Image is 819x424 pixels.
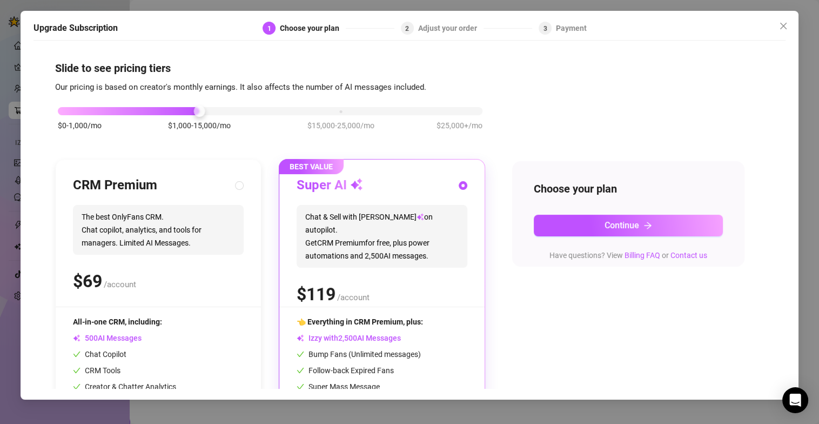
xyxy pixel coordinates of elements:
[779,22,788,30] span: close
[556,22,587,35] div: Payment
[437,120,482,131] span: $25,000+/mo
[297,317,423,326] span: 👈 Everything in CRM Premium, plus:
[297,367,304,374] span: check
[280,22,346,35] div: Choose your plan
[543,24,547,32] span: 3
[670,250,707,259] a: Contact us
[297,334,401,342] span: Izzy with AI Messages
[297,205,467,268] span: Chat & Sell with [PERSON_NAME] on autopilot. Get CRM Premium for free, plus power automations and...
[73,334,142,342] span: AI Messages
[73,366,120,375] span: CRM Tools
[337,293,370,302] span: /account
[643,221,652,229] span: arrow-right
[297,383,304,390] span: check
[73,350,80,358] span: check
[55,60,764,75] h4: Slide to see pricing tiers
[307,120,374,131] span: $15,000-25,000/mo
[297,350,421,359] span: Bump Fans (Unlimited messages)
[73,350,126,359] span: Chat Copilot
[73,317,162,326] span: All-in-one CRM, including:
[534,181,723,196] h4: Choose your plan
[73,367,80,374] span: check
[418,22,484,35] div: Adjust your order
[297,177,363,194] h3: Super AI
[279,159,344,174] span: BEST VALUE
[405,24,409,32] span: 2
[33,22,118,35] h5: Upgrade Subscription
[775,22,792,30] span: Close
[297,366,394,375] span: Follow-back Expired Fans
[267,24,271,32] span: 1
[775,17,792,35] button: Close
[605,220,639,230] span: Continue
[55,82,426,91] span: Our pricing is based on creator's monthly earnings. It also affects the number of AI messages inc...
[297,382,380,391] span: Super Mass Message
[73,177,157,194] h3: CRM Premium
[58,120,102,131] span: $0-1,000/mo
[73,382,176,391] span: Creator & Chatter Analytics
[168,120,231,131] span: $1,000-15,000/mo
[73,271,102,291] span: $
[297,284,335,304] span: $
[73,383,80,390] span: check
[625,250,660,259] a: Billing FAQ
[104,280,136,289] span: /account
[534,214,723,236] button: Continuearrow-right
[549,250,707,259] span: Have questions? View or
[297,350,304,358] span: check
[73,205,244,255] span: The best OnlyFans CRM. Chat copilot, analytics, and tools for managers. Limited AI Messages.
[782,387,808,413] div: Open Intercom Messenger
